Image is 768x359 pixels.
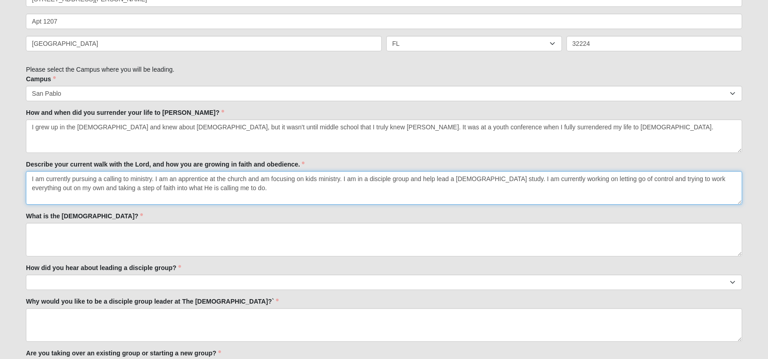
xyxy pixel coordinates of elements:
[26,14,742,29] input: Address Line 2
[26,36,382,51] input: City
[26,349,221,358] label: Are you taking over an existing group or starting a new group?
[26,297,278,306] label: Why would you like to be a disciple group leader at The [DEMOGRAPHIC_DATA]?`
[26,211,143,221] label: What is the [DEMOGRAPHIC_DATA]?
[26,160,305,169] label: Describe your current walk with the Lord, and how you are growing in faith and obedience.
[26,74,55,84] label: Campus
[26,108,224,117] label: How and when did you surrender your life to [PERSON_NAME]?
[26,263,181,272] label: How did you hear about leading a disciple group?
[566,36,742,51] input: Zip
